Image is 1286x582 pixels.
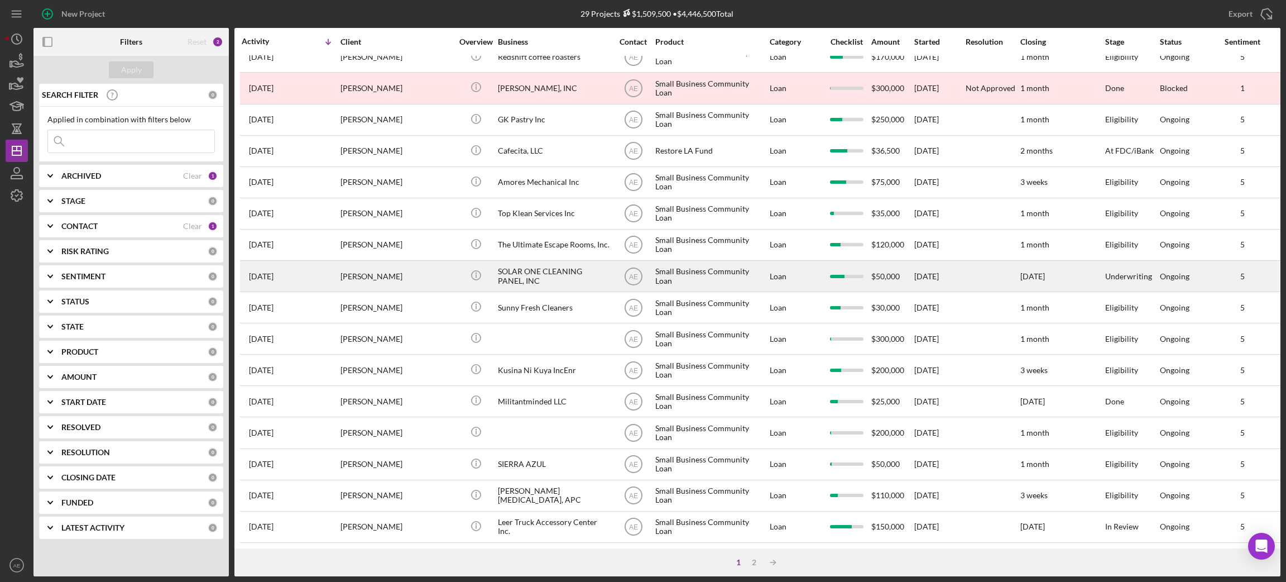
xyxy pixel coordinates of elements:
div: 5 [1215,366,1270,375]
div: Restore LA Fund [655,136,767,166]
div: [DATE] [914,512,964,542]
time: 2025-09-22 18:40 [249,366,273,375]
div: Blocked [1160,84,1188,93]
div: 0 [208,372,218,382]
div: Sunny Fresh Cleaners [498,293,610,322]
div: 0 [208,246,218,256]
div: [DATE] [914,355,964,385]
div: [PERSON_NAME] [340,293,452,322]
div: Small Business Community Loan [655,168,767,197]
div: [DATE] [914,293,964,322]
time: 3 weeks [1020,490,1048,500]
div: At FDC/iBank [1105,136,1159,166]
div: [PERSON_NAME] [340,481,452,511]
text: AE [628,147,637,155]
time: 2025-09-23 11:43 [249,303,273,312]
div: [PERSON_NAME] [340,230,452,260]
div: 5 [1215,491,1270,500]
div: Clear [183,222,202,231]
b: FUNDED [61,498,93,507]
div: Eligibility [1105,450,1159,479]
span: $300,000 [871,334,904,344]
span: $170,000 [871,52,904,61]
div: Stage [1105,37,1159,46]
div: $1,509,500 [620,9,671,18]
div: Loan [770,355,822,385]
span: $120,000 [871,240,904,249]
div: Sentiment [1215,37,1270,46]
div: 0 [208,397,218,407]
b: LATEST ACTIVITY [61,523,124,532]
div: 0 [208,322,218,332]
div: Eligibility [1105,168,1159,197]
div: [PERSON_NAME] [340,42,452,71]
div: Militantminded LLC [498,387,610,416]
div: Business [498,37,610,46]
text: AE [628,335,637,343]
time: 2025-09-20 05:08 [249,428,273,437]
div: 0 [208,90,218,100]
text: AE [628,492,637,500]
div: Small Business Community Loan [655,481,767,511]
text: AE [628,116,637,124]
div: Reset [188,37,207,46]
div: 5 [1215,178,1270,187]
div: [DATE] [914,230,964,260]
text: AE [628,53,637,61]
div: Ongoing [1160,209,1189,218]
div: Eligibility [1105,324,1159,354]
div: Eligibility [1105,355,1159,385]
time: 1 month [1020,83,1049,93]
div: Eligibility [1105,418,1159,447]
div: [DATE] [914,387,964,416]
div: Loan [770,293,822,322]
div: [DATE] [914,324,964,354]
div: [PERSON_NAME] [340,418,452,447]
div: 2 [746,558,762,567]
div: [DATE] [914,136,964,166]
div: Ongoing [1160,397,1189,406]
time: 1 month [1020,303,1049,312]
div: Small Business Community Loan [655,230,767,260]
div: In Review [1105,512,1159,542]
b: AMOUNT [61,373,97,381]
div: Redshift coffee roasters [498,42,610,71]
text: AE [628,398,637,406]
b: Filters [120,37,142,46]
div: [PERSON_NAME] [340,199,452,228]
span: $250,000 [871,115,904,124]
time: 2025-09-21 00:40 [249,397,273,406]
div: 0 [208,447,218,457]
div: Top Klean Services Inc [498,199,610,228]
div: Clear [183,171,202,180]
div: Status [1160,37,1213,46]
div: GK Pastry Inc [498,105,610,135]
div: 5 [1215,209,1270,218]
div: Loan [770,42,822,71]
div: Category [770,37,822,46]
div: [DATE] [914,42,964,71]
time: 2 months [1020,146,1053,155]
div: Apply [121,61,142,78]
time: 2025-09-26 22:53 [249,146,273,155]
div: Ongoing [1160,53,1189,61]
b: ARCHIVED [61,171,101,180]
div: Cafecita, LLC [498,136,610,166]
div: Small Business Community Loan [655,199,767,228]
time: 3 weeks [1020,365,1048,375]
div: Ongoing [1160,115,1189,124]
div: [DATE] [914,168,964,197]
div: [PERSON_NAME] [340,73,452,103]
text: AE [628,210,637,218]
b: PRODUCT [61,347,98,356]
div: SOLAR ONE CLEANING PANEL, INC [498,261,610,291]
div: Ongoing [1160,366,1189,375]
div: Ongoing [1160,460,1189,469]
div: Done [1105,73,1159,103]
time: 1 month [1020,459,1049,469]
div: [PERSON_NAME] [340,324,452,354]
div: Loan [770,481,822,511]
div: Loan [770,387,822,416]
div: Closing [1020,37,1104,46]
div: Open Intercom Messenger [1248,533,1275,560]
